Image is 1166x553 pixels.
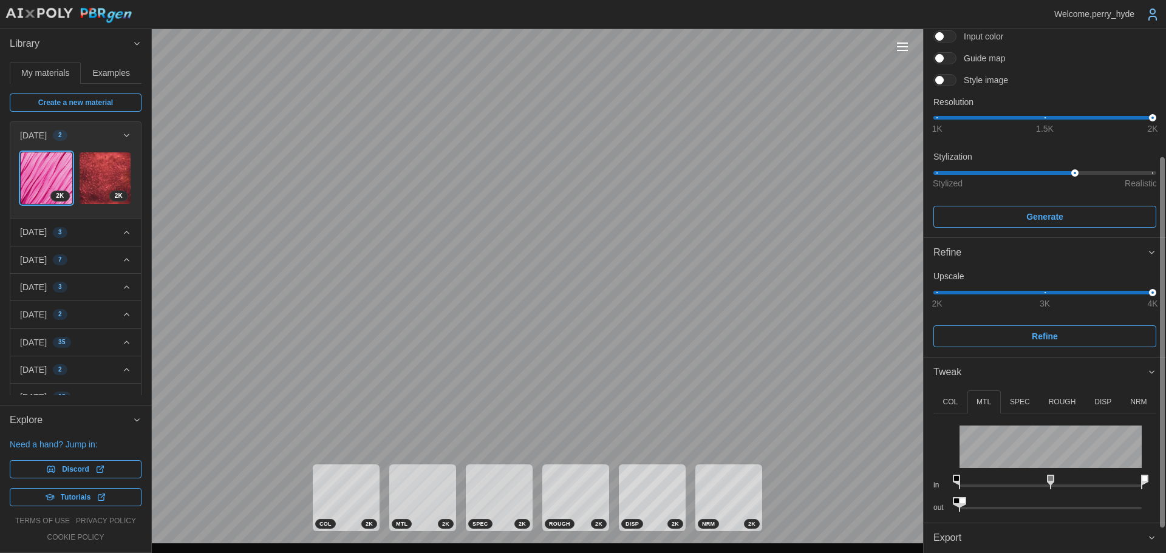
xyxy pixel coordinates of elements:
span: SPEC [472,520,488,528]
div: [DATE]2 [10,149,141,218]
a: Discord [10,460,141,478]
p: [DATE] [20,336,47,348]
a: Create a new material [10,93,141,112]
span: 2 K [672,520,679,528]
p: in [933,480,950,490]
p: [DATE] [20,254,47,266]
p: ROUGH [1049,397,1076,407]
p: Stylization [933,151,1156,163]
p: [DATE] [20,281,47,293]
div: Refine [924,267,1166,356]
span: MTL [396,520,407,528]
button: [DATE]3 [10,274,141,300]
span: 35 [58,338,66,347]
button: Toggle viewport controls [894,38,911,55]
button: [DATE]12 [10,384,141,410]
p: [DATE] [20,364,47,376]
button: Refine [933,325,1156,347]
button: Generate [933,206,1156,228]
div: Refine [933,245,1147,260]
span: 12 [58,392,66,402]
span: COL [319,520,332,528]
a: terms of use [15,516,70,526]
span: Tutorials [61,489,91,506]
span: ROUGH [549,520,570,528]
p: DISP [1094,397,1111,407]
span: 2 K [748,520,755,528]
span: 2 [58,131,62,140]
span: 2 [58,310,62,319]
span: Tweak [933,358,1147,387]
span: 2 K [366,520,373,528]
span: Examples [93,69,130,77]
button: [DATE]3 [10,219,141,245]
span: 3 [58,282,62,292]
p: Upscale [933,270,1156,282]
p: Need a hand? Jump in: [10,438,141,450]
span: 2 K [115,191,123,201]
img: AIxPoly PBRgen [5,7,132,24]
span: My materials [21,69,69,77]
span: 3 [58,228,62,237]
a: privacy policy [76,516,136,526]
a: diIoppNneSzX1eR1RzMr2K [79,152,132,205]
button: [DATE]7 [10,246,141,273]
a: cookie policy [47,532,104,543]
span: Guide map [956,52,1005,64]
span: 2 K [56,191,64,201]
span: Create a new material [38,94,113,111]
p: Welcome, perry_hyde [1054,8,1134,20]
span: Input color [956,30,1003,42]
span: 2 [58,365,62,375]
p: out [933,503,950,513]
span: Generate [1026,206,1063,227]
button: Tweak [924,358,1166,387]
span: 2 K [442,520,449,528]
span: Discord [62,461,89,478]
p: MTL [977,397,991,407]
span: NRM [702,520,715,528]
p: [DATE] [20,129,47,141]
p: [DATE] [20,308,47,321]
span: Refine [1032,326,1058,347]
button: Refine [924,238,1166,268]
p: [DATE] [20,226,47,238]
span: DISP [626,520,639,528]
div: Tweak [924,387,1166,523]
img: Vu4KGO2B7bAvmPamn2Po [21,152,72,204]
img: diIoppNneSzX1eR1RzMr [80,152,131,204]
button: Export [924,523,1166,553]
a: Tutorials [10,488,141,506]
button: [DATE]2 [10,356,141,383]
p: COL [943,397,958,407]
p: NRM [1130,397,1147,407]
span: 2 K [519,520,526,528]
span: Explore [10,405,132,435]
span: Style image [956,74,1008,86]
p: [DATE] [20,391,47,403]
button: [DATE]2 [10,122,141,149]
span: 2 K [595,520,602,528]
span: 7 [58,255,62,265]
button: [DATE]35 [10,329,141,356]
span: Library [10,29,132,59]
p: Resolution [933,96,1156,108]
a: Vu4KGO2B7bAvmPamn2Po2K [20,152,73,205]
button: [DATE]2 [10,301,141,328]
p: SPEC [1010,397,1030,407]
span: Export [933,523,1147,553]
